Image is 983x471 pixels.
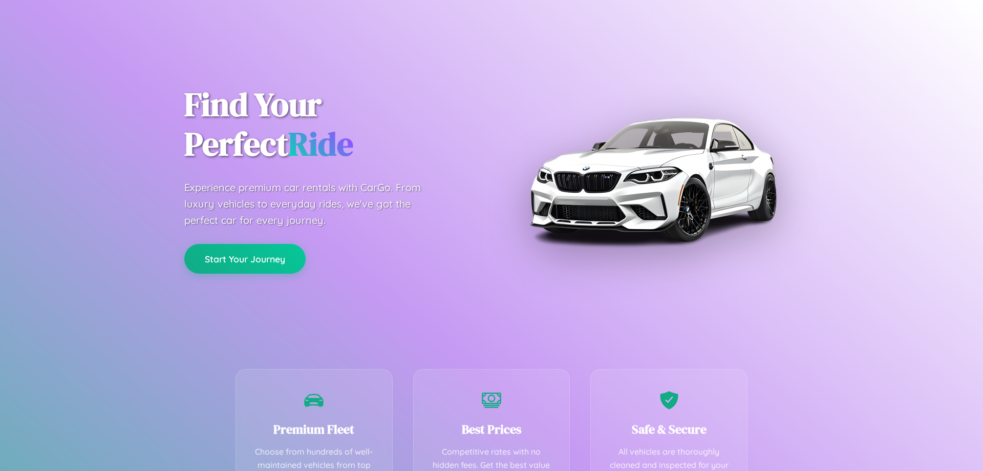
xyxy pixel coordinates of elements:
[288,121,353,166] span: Ride
[429,421,554,438] h3: Best Prices
[184,244,306,274] button: Start Your Journey
[184,179,440,229] p: Experience premium car rentals with CarGo. From luxury vehicles to everyday rides, we've got the ...
[606,421,732,438] h3: Safe & Secure
[525,51,781,308] img: Premium BMW car rental vehicle
[184,85,476,164] h1: Find Your Perfect
[251,421,377,438] h3: Premium Fleet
